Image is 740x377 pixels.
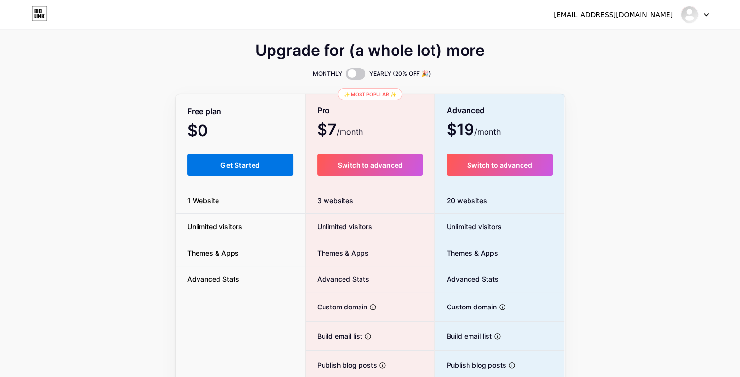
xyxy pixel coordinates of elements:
[306,302,367,312] span: Custom domain
[435,222,502,232] span: Unlimited visitors
[554,10,673,20] div: [EMAIL_ADDRESS][DOMAIN_NAME]
[313,69,342,79] span: MONTHLY
[176,248,251,258] span: Themes & Apps
[369,69,431,79] span: YEARLY (20% OFF 🎉)
[337,161,402,169] span: Switch to advanced
[435,360,506,370] span: Publish blog posts
[435,274,499,284] span: Advanced Stats
[435,248,498,258] span: Themes & Apps
[447,124,501,137] span: $19
[187,125,234,138] span: $0
[176,195,231,206] span: 1 Website
[317,154,423,176] button: Switch to advanced
[337,126,363,137] span: /month
[306,360,377,370] span: Publish blog posts
[306,331,362,341] span: Build email list
[317,124,363,137] span: $7
[306,222,372,232] span: Unlimited visitors
[447,154,553,176] button: Switch to advanced
[435,331,492,341] span: Build email list
[447,102,485,119] span: Advanced
[435,188,565,214] div: 20 websites
[680,5,699,24] img: budihalallivingid
[220,161,260,169] span: Get Started
[176,222,254,232] span: Unlimited visitors
[435,302,497,312] span: Custom domain
[317,102,330,119] span: Pro
[306,188,434,214] div: 3 websites
[306,274,369,284] span: Advanced Stats
[255,45,485,56] span: Upgrade for (a whole lot) more
[474,126,501,137] span: /month
[187,154,294,176] button: Get Started
[176,274,251,284] span: Advanced Stats
[467,161,532,169] span: Switch to advanced
[187,103,221,120] span: Free plan
[306,248,369,258] span: Themes & Apps
[338,88,402,100] div: ✨ Most popular ✨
